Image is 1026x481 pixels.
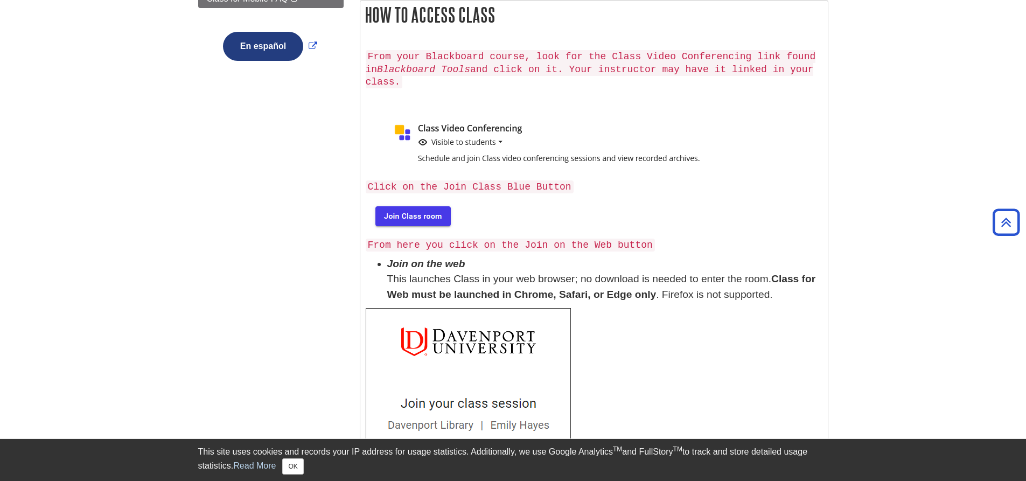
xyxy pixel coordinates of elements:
em: Join on the web [387,258,465,269]
button: Close [282,458,303,475]
img: blue button [366,198,458,233]
button: En español [223,32,303,61]
code: From your Blackboard course, look for the Class Video Conferencing link found in and click on it.... [366,50,816,89]
a: Back to Top [989,215,1023,229]
div: This site uses cookies and records your IP address for usage statistics. Additionally, we use Goo... [198,445,828,475]
em: Blackboard Tools [377,64,470,75]
li: This launches Class in your web browser; no download is needed to enter the room. . Firefox is no... [387,256,822,303]
h2: How to Access Class [360,1,828,29]
img: class [366,114,767,175]
code: Click on the Join Class Blue Button [366,180,574,193]
sup: TM [673,445,682,453]
a: Link opens in new window [220,41,320,51]
code: From here you click on the Join on the Web button [366,239,655,252]
a: Read More [233,461,276,470]
sup: TM [613,445,622,453]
